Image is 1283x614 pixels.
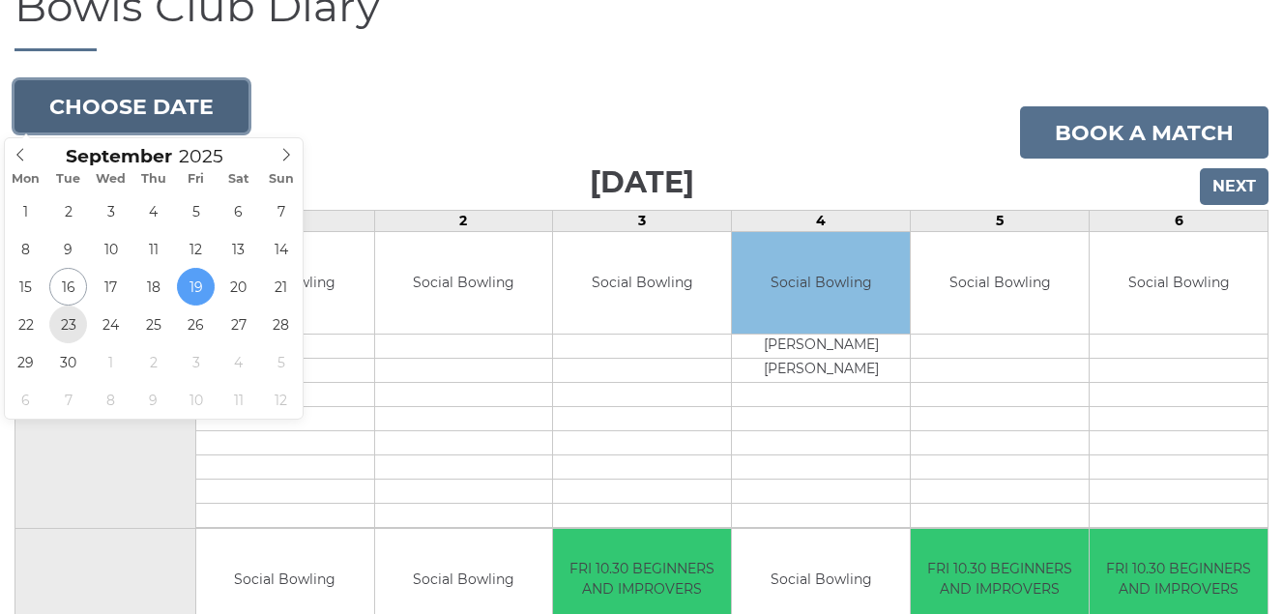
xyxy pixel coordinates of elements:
td: Social Bowling [553,232,731,334]
td: Social Bowling [375,232,553,334]
span: September 23, 2025 [49,306,87,343]
span: September 18, 2025 [134,268,172,306]
td: 3 [553,211,732,232]
span: September 9, 2025 [49,230,87,268]
span: September 25, 2025 [134,306,172,343]
span: September 19, 2025 [177,268,215,306]
td: [PERSON_NAME] [732,358,910,382]
span: September 16, 2025 [49,268,87,306]
span: October 12, 2025 [262,381,300,419]
span: September 29, 2025 [7,343,44,381]
span: Wed [90,173,132,186]
span: September 3, 2025 [92,192,130,230]
span: October 11, 2025 [219,381,257,419]
span: October 5, 2025 [262,343,300,381]
td: 2 [374,211,553,232]
span: Scroll to increment [66,148,172,166]
span: September 24, 2025 [92,306,130,343]
span: September 15, 2025 [7,268,44,306]
span: September 14, 2025 [262,230,300,268]
span: September 21, 2025 [262,268,300,306]
span: September 1, 2025 [7,192,44,230]
span: October 6, 2025 [7,381,44,419]
a: Book a match [1020,106,1268,159]
span: September 4, 2025 [134,192,172,230]
span: Mon [5,173,47,186]
td: Social Bowling [911,232,1089,334]
span: September 26, 2025 [177,306,215,343]
span: September 5, 2025 [177,192,215,230]
td: 5 [911,211,1090,232]
span: September 6, 2025 [219,192,257,230]
span: September 7, 2025 [262,192,300,230]
span: Fri [175,173,218,186]
span: October 10, 2025 [177,381,215,419]
span: September 30, 2025 [49,343,87,381]
span: September 8, 2025 [7,230,44,268]
span: October 4, 2025 [219,343,257,381]
td: Social Bowling [732,232,910,334]
span: October 1, 2025 [92,343,130,381]
button: Choose date [15,80,248,132]
td: [PERSON_NAME] [732,334,910,358]
input: Scroll to increment [172,145,248,167]
span: September 13, 2025 [219,230,257,268]
span: September 10, 2025 [92,230,130,268]
span: October 7, 2025 [49,381,87,419]
span: September 22, 2025 [7,306,44,343]
span: September 28, 2025 [262,306,300,343]
span: Sat [218,173,260,186]
span: October 3, 2025 [177,343,215,381]
span: October 8, 2025 [92,381,130,419]
input: Next [1200,168,1268,205]
span: October 9, 2025 [134,381,172,419]
span: September 11, 2025 [134,230,172,268]
span: Sun [260,173,303,186]
span: October 2, 2025 [134,343,172,381]
span: Tue [47,173,90,186]
span: Thu [132,173,175,186]
td: Social Bowling [1090,232,1268,334]
span: September 17, 2025 [92,268,130,306]
span: September 27, 2025 [219,306,257,343]
td: 4 [732,211,911,232]
span: September 12, 2025 [177,230,215,268]
span: September 20, 2025 [219,268,257,306]
span: September 2, 2025 [49,192,87,230]
td: 6 [1090,211,1268,232]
